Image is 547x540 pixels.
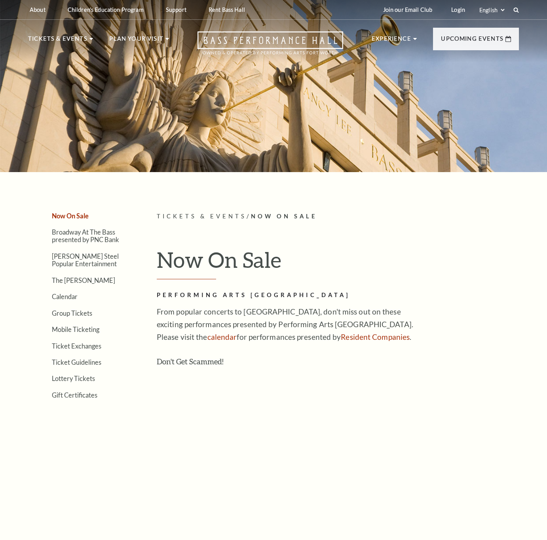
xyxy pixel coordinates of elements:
[251,213,317,220] span: Now On Sale
[52,391,97,399] a: Gift Certificates
[52,309,92,317] a: Group Tickets
[478,6,506,14] select: Select:
[157,212,519,222] p: /
[341,332,410,341] a: Resident Companies
[157,305,414,343] p: From popular concerts to [GEOGRAPHIC_DATA], don't miss out on these exciting performances present...
[166,6,186,13] p: Support
[52,326,99,333] a: Mobile Ticketing
[52,228,119,243] a: Broadway At The Bass presented by PNC Bank
[52,375,95,382] a: Lottery Tickets
[68,6,144,13] p: Children's Education Program
[28,34,87,48] p: Tickets & Events
[441,34,503,48] p: Upcoming Events
[157,355,414,368] h3: Don't Get Scammed!
[52,212,89,220] a: Now On Sale
[109,34,163,48] p: Plan Your Visit
[52,358,101,366] a: Ticket Guidelines
[52,293,78,300] a: Calendar
[209,6,245,13] p: Rent Bass Hall
[52,252,119,267] a: [PERSON_NAME] Steel Popular Entertainment
[157,371,414,502] iframe: Don't get scammed! Buy your Bass Hall tickets directly from Bass Hall!
[372,34,411,48] p: Experience
[30,6,46,13] p: About
[52,277,115,284] a: The [PERSON_NAME]
[157,213,247,220] span: Tickets & Events
[157,247,519,279] h1: Now On Sale
[52,342,101,350] a: Ticket Exchanges
[207,332,237,341] a: calendar
[157,290,414,300] h2: Performing Arts [GEOGRAPHIC_DATA]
